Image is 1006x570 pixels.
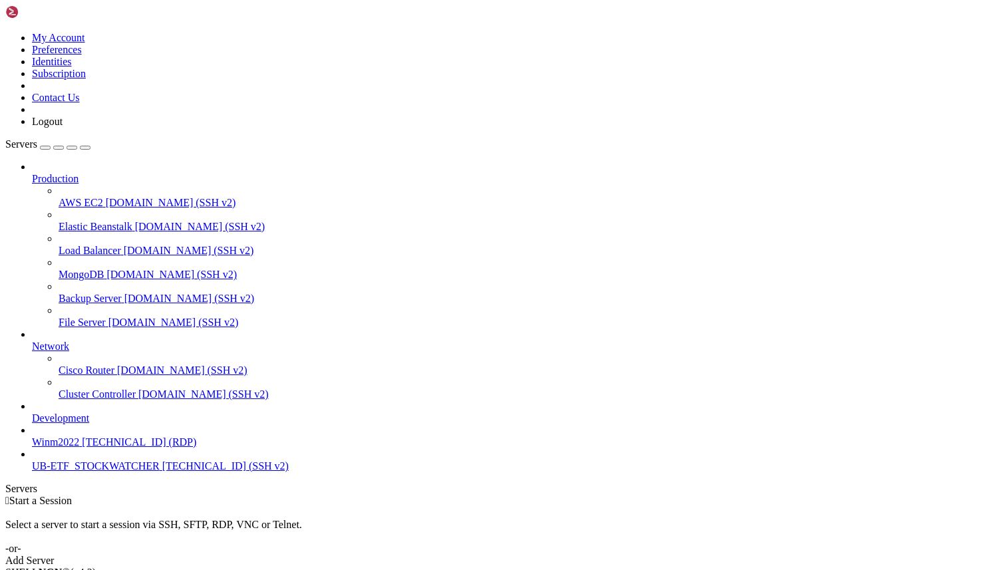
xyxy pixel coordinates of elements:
[59,245,1001,257] a: Load Balancer [DOMAIN_NAME] (SSH v2)
[5,495,9,506] span: 
[106,269,237,280] span: [DOMAIN_NAME] (SSH v2)
[32,448,1001,472] li: UB-ETF_STOCKWATCHER [TECHNICAL_ID] (SSH v2)
[5,138,37,150] span: Servers
[59,221,132,232] span: Elastic Beanstalk
[117,364,248,376] span: [DOMAIN_NAME] (SSH v2)
[32,44,82,55] a: Preferences
[59,364,114,376] span: Cisco Router
[32,92,80,103] a: Contact Us
[108,317,239,328] span: [DOMAIN_NAME] (SSH v2)
[59,257,1001,281] li: MongoDB [DOMAIN_NAME] (SSH v2)
[59,364,1001,376] a: Cisco Router [DOMAIN_NAME] (SSH v2)
[32,424,1001,448] li: Winm2022 [TECHNICAL_ID] (RDP)
[135,221,265,232] span: [DOMAIN_NAME] (SSH v2)
[59,233,1001,257] li: Load Balancer [DOMAIN_NAME] (SSH v2)
[9,495,72,506] span: Start a Session
[32,460,1001,472] a: UB-ETF_STOCKWATCHER [TECHNICAL_ID] (SSH v2)
[59,305,1001,329] li: File Server [DOMAIN_NAME] (SSH v2)
[59,221,1001,233] a: Elastic Beanstalk [DOMAIN_NAME] (SSH v2)
[124,293,255,304] span: [DOMAIN_NAME] (SSH v2)
[32,400,1001,424] li: Development
[138,388,269,400] span: [DOMAIN_NAME] (SSH v2)
[59,269,104,280] span: MongoDB
[5,507,1001,555] div: Select a server to start a session via SSH, SFTP, RDP, VNC or Telnet. -or-
[59,317,106,328] span: File Server
[5,555,1001,567] div: Add Server
[82,436,196,448] span: [TECHNICAL_ID] (RDP)
[32,56,72,67] a: Identities
[124,245,254,256] span: [DOMAIN_NAME] (SSH v2)
[5,5,82,19] img: Shellngn
[32,436,1001,448] a: Winm2022 [TECHNICAL_ID] (RDP)
[59,281,1001,305] li: Backup Server [DOMAIN_NAME] (SSH v2)
[32,412,1001,424] a: Development
[59,197,1001,209] a: AWS EC2 [DOMAIN_NAME] (SSH v2)
[162,460,289,472] span: [TECHNICAL_ID] (SSH v2)
[32,173,1001,185] a: Production
[32,68,86,79] a: Subscription
[59,269,1001,281] a: MongoDB [DOMAIN_NAME] (SSH v2)
[59,388,136,400] span: Cluster Controller
[32,161,1001,329] li: Production
[59,293,122,304] span: Backup Server
[32,460,160,472] span: UB-ETF_STOCKWATCHER
[59,185,1001,209] li: AWS EC2 [DOMAIN_NAME] (SSH v2)
[32,341,69,352] span: Network
[5,483,1001,495] div: Servers
[59,245,121,256] span: Load Balancer
[32,32,85,43] a: My Account
[59,388,1001,400] a: Cluster Controller [DOMAIN_NAME] (SSH v2)
[32,341,1001,353] a: Network
[32,173,79,184] span: Production
[32,116,63,127] a: Logout
[32,329,1001,400] li: Network
[59,293,1001,305] a: Backup Server [DOMAIN_NAME] (SSH v2)
[59,376,1001,400] li: Cluster Controller [DOMAIN_NAME] (SSH v2)
[32,412,89,424] span: Development
[59,209,1001,233] li: Elastic Beanstalk [DOMAIN_NAME] (SSH v2)
[59,317,1001,329] a: File Server [DOMAIN_NAME] (SSH v2)
[59,197,103,208] span: AWS EC2
[106,197,236,208] span: [DOMAIN_NAME] (SSH v2)
[59,353,1001,376] li: Cisco Router [DOMAIN_NAME] (SSH v2)
[5,138,90,150] a: Servers
[32,436,79,448] span: Winm2022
